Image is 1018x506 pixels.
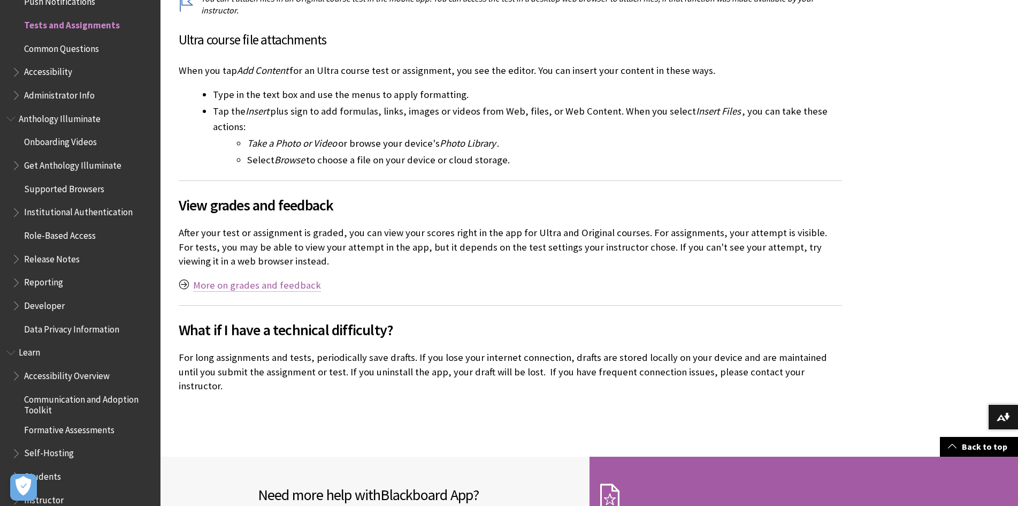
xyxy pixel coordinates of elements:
[24,203,133,218] span: Institutional Authentication
[24,86,95,101] span: Administrator Info
[940,437,1018,457] a: Back to top
[24,297,65,311] span: Developer
[213,87,842,102] li: Type in the text box and use the menus to apply formatting.
[258,484,579,506] h2: Need more help with ?
[24,133,97,148] span: Onboarding Videos
[24,226,96,241] span: Role-Based Access
[179,351,842,393] p: For long assignments and tests, periodically save drafts. If you lose your internet connection, d...
[24,320,119,335] span: Data Privacy Information
[24,421,114,435] span: Formative Assessments
[24,16,120,31] span: Tests and Assignments
[24,180,104,194] span: Supported Browsers
[24,444,74,459] span: Self-Hosting
[6,110,154,338] nav: Book outline for Anthology Illuminate
[237,64,288,77] span: Add Content
[24,40,99,54] span: Common Questions
[179,226,842,268] p: After your test or assignment is graded, you can view your scores right in the app for Ultra and ...
[179,194,842,216] span: View grades and feedback
[380,485,473,504] span: Blackboard App
[24,250,80,265] span: Release Notes
[213,104,842,167] li: Tap the plus sign to add formulas, links, images or videos from Web, files, or Web Content. When ...
[24,491,64,505] span: Instructor
[24,63,72,78] span: Accessibility
[179,319,842,341] span: What if I have a technical difficulty?
[24,274,63,288] span: Reporting
[247,153,842,168] li: Select to choose a file on your device or cloud storage.
[24,390,153,416] span: Communication and Adoption Toolkit
[24,367,110,381] span: Accessibility Overview
[24,467,61,482] span: Students
[179,64,842,78] p: When you tap for an Ultra course test or assignment, you see the editor. You can insert your cont...
[179,30,842,50] h3: Ultra course file attachments
[274,154,305,166] span: Browse
[10,474,37,501] button: Open Preferences
[19,344,40,358] span: Learn
[19,110,101,124] span: Anthology Illuminate
[193,279,321,292] a: More on grades and feedback
[247,137,337,149] span: Take a Photo or Video
[696,105,741,117] span: Insert Files
[24,156,121,171] span: Get Anthology Illuminate
[247,136,842,151] li: or browse your device's .
[246,105,269,117] span: Insert
[440,137,496,149] span: Photo Library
